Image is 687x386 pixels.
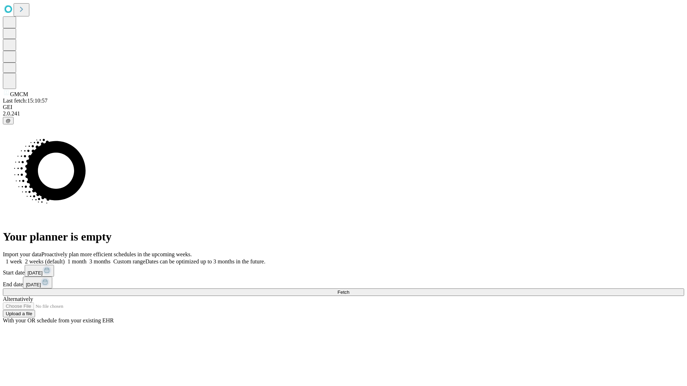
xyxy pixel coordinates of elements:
[3,104,684,110] div: GEI
[3,230,684,243] h1: Your planner is empty
[26,282,41,287] span: [DATE]
[6,118,11,123] span: @
[42,251,192,257] span: Proactively plan more efficient schedules in the upcoming weeks.
[3,265,684,277] div: Start date
[3,251,42,257] span: Import your data
[337,289,349,295] span: Fetch
[6,258,22,264] span: 1 week
[10,91,28,97] span: GMCM
[3,98,48,104] span: Last fetch: 15:10:57
[3,117,14,124] button: @
[3,296,33,302] span: Alternatively
[113,258,145,264] span: Custom range
[89,258,111,264] span: 3 months
[23,277,52,288] button: [DATE]
[3,317,114,323] span: With your OR schedule from your existing EHR
[3,310,35,317] button: Upload a file
[68,258,87,264] span: 1 month
[3,277,684,288] div: End date
[25,258,65,264] span: 2 weeks (default)
[3,110,684,117] div: 2.0.241
[25,265,54,277] button: [DATE]
[28,270,43,276] span: [DATE]
[145,258,265,264] span: Dates can be optimized up to 3 months in the future.
[3,288,684,296] button: Fetch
